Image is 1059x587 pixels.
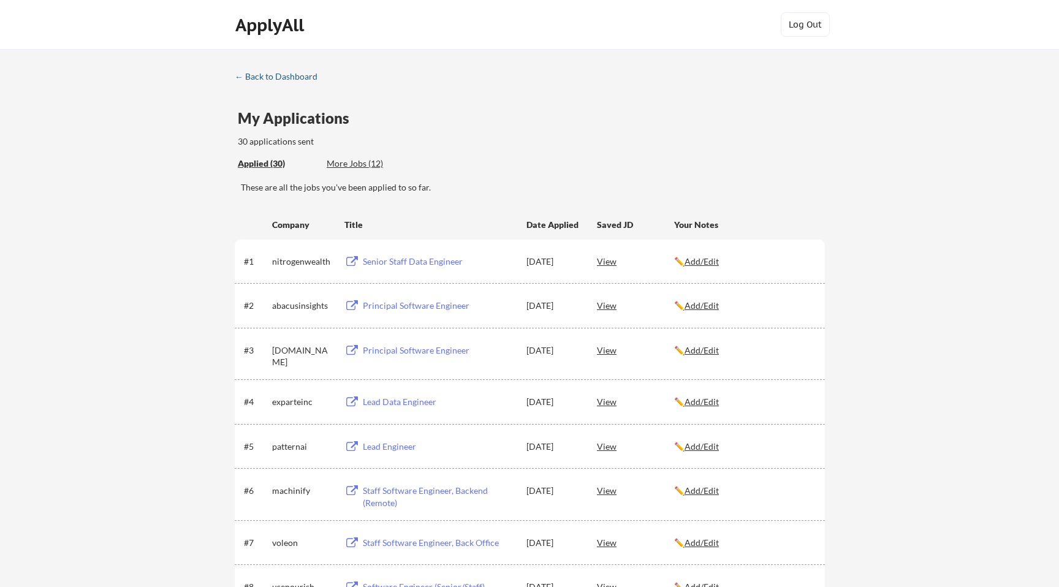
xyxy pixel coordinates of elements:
u: Add/Edit [685,300,719,311]
div: patternai [272,441,333,453]
div: [DATE] [526,396,580,408]
div: #4 [244,396,268,408]
div: ✏️ [674,300,814,312]
div: My Applications [238,111,359,126]
div: ✏️ [674,441,814,453]
div: Staff Software Engineer, Backend (Remote) [363,485,515,509]
u: Add/Edit [685,345,719,355]
u: Add/Edit [685,256,719,267]
div: Senior Staff Data Engineer [363,256,515,268]
div: #1 [244,256,268,268]
div: ✏️ [674,537,814,549]
div: View [597,294,674,316]
u: Add/Edit [685,485,719,496]
div: #6 [244,485,268,497]
div: View [597,531,674,553]
div: ← Back to Dashboard [235,72,327,81]
div: View [597,339,674,361]
u: Add/Edit [685,441,719,452]
div: More Jobs (12) [327,157,417,170]
div: nitrogenwealth [272,256,333,268]
a: ← Back to Dashboard [235,72,327,84]
button: Log Out [781,12,830,37]
div: #3 [244,344,268,357]
div: #2 [244,300,268,312]
div: [DOMAIN_NAME] [272,344,333,368]
div: These are job applications we think you'd be a good fit for, but couldn't apply you to automatica... [327,157,417,170]
div: View [597,479,674,501]
div: View [597,390,674,412]
div: Title [344,219,515,231]
div: ✏️ [674,396,814,408]
div: exparteinc [272,396,333,408]
div: [DATE] [526,537,580,549]
div: Applied (30) [238,157,317,170]
div: Date Applied [526,219,580,231]
div: [DATE] [526,256,580,268]
div: View [597,250,674,272]
u: Add/Edit [685,396,719,407]
div: ✏️ [674,256,814,268]
div: View [597,435,674,457]
div: #5 [244,441,268,453]
div: 30 applications sent [238,135,475,148]
div: Staff Software Engineer, Back Office [363,537,515,549]
div: #7 [244,537,268,549]
div: Principal Software Engineer [363,300,515,312]
u: Add/Edit [685,537,719,548]
div: [DATE] [526,485,580,497]
div: These are all the jobs you've been applied to so far. [238,157,317,170]
div: Lead Data Engineer [363,396,515,408]
div: [DATE] [526,300,580,312]
div: Saved JD [597,213,674,235]
div: Your Notes [674,219,814,231]
div: ApplyAll [235,15,308,36]
div: ✏️ [674,485,814,497]
div: Lead Engineer [363,441,515,453]
div: These are all the jobs you've been applied to so far. [241,181,825,194]
div: ✏️ [674,344,814,357]
div: Principal Software Engineer [363,344,515,357]
div: [DATE] [526,441,580,453]
div: voleon [272,537,333,549]
div: Company [272,219,333,231]
div: machinify [272,485,333,497]
div: [DATE] [526,344,580,357]
div: abacusinsights [272,300,333,312]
